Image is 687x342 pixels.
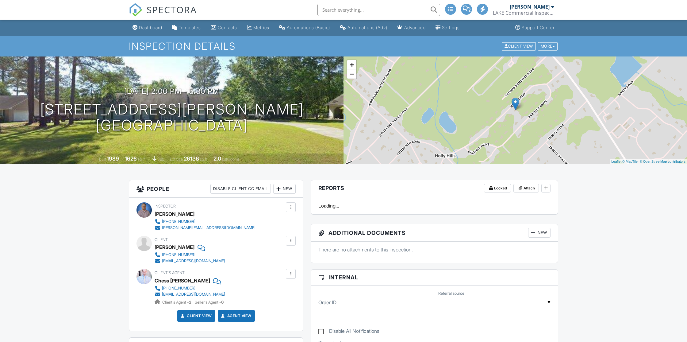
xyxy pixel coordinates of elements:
[317,4,440,16] input: Search everything...
[640,160,685,163] a: © OpenStreetMap contributors
[130,22,165,33] a: Dashboard
[318,328,379,336] label: Disable All Notifications
[221,300,224,305] strong: 0
[162,258,225,263] div: [EMAIL_ADDRESS][DOMAIN_NAME]
[253,25,269,30] div: Metrics
[139,25,162,30] div: Dashboard
[433,22,462,33] a: Settings
[218,25,237,30] div: Contacts
[99,157,106,161] span: Built
[210,184,271,194] div: Disable Client CC Email
[184,155,199,162] div: 26136
[611,160,621,163] a: Leaflet
[125,155,137,162] div: 1626
[513,22,557,33] a: Support Center
[311,270,558,286] h3: Internal
[170,157,183,161] span: Lot Size
[287,25,330,30] div: Automations (Basic)
[162,252,195,257] div: [PHONE_NUMBER]
[162,225,255,230] div: [PERSON_NAME][EMAIL_ADDRESS][DOMAIN_NAME]
[155,225,255,231] a: [PERSON_NAME][EMAIL_ADDRESS][DOMAIN_NAME]
[155,252,225,258] a: [PHONE_NUMBER]
[195,300,224,305] span: Seller's Agent -
[522,25,555,30] div: Support Center
[318,299,336,306] label: Order ID
[155,237,168,242] span: Client
[155,285,225,291] a: [PHONE_NUMBER]
[493,10,554,16] div: LAKE Commercial Inspections & Consulting, llc.
[162,286,195,291] div: [PHONE_NUMBER]
[124,87,219,95] h3: [DATE] 2:00 pm - 5:30 pm
[155,204,176,208] span: Inspector
[178,25,201,30] div: Templates
[528,228,551,238] div: New
[510,4,550,10] div: [PERSON_NAME]
[442,25,460,30] div: Settings
[438,291,464,296] label: Referral source
[155,243,194,252] div: [PERSON_NAME]
[162,300,192,305] span: Client's Agent -
[220,313,251,319] a: Agent View
[147,3,197,16] span: SPECTORA
[129,180,303,198] h3: People
[170,22,203,33] a: Templates
[189,300,191,305] strong: 2
[40,101,304,134] h1: [STREET_ADDRESS][PERSON_NAME] [GEOGRAPHIC_DATA]
[155,291,225,297] a: [EMAIL_ADDRESS][DOMAIN_NAME]
[129,41,558,52] h1: Inspection Details
[318,246,551,253] p: There are no attachments to this inspection.
[179,313,212,319] a: Client View
[395,22,428,33] a: Advanced
[277,22,332,33] a: Automations (Basic)
[157,157,164,161] span: slab
[155,219,255,225] a: [PHONE_NUMBER]
[155,276,210,285] a: Chess [PERSON_NAME]
[138,157,146,161] span: sq. ft.
[155,270,185,275] span: Client's Agent
[347,60,356,69] a: Zoom in
[337,22,390,33] a: Automations (Advanced)
[311,224,558,242] h3: Additional Documents
[347,69,356,79] a: Zoom out
[129,3,142,17] img: The Best Home Inspection Software - Spectora
[155,209,194,219] div: [PERSON_NAME]
[610,159,687,164] div: |
[208,22,240,33] a: Contacts
[162,292,225,297] div: [EMAIL_ADDRESS][DOMAIN_NAME]
[155,258,225,264] a: [EMAIL_ADDRESS][DOMAIN_NAME]
[347,25,387,30] div: Automations (Adv)
[200,157,208,161] span: sq.ft.
[502,42,536,50] div: Client View
[129,8,197,21] a: SPECTORA
[273,184,296,194] div: New
[404,25,426,30] div: Advanced
[213,155,221,162] div: 2.0
[501,44,537,48] a: Client View
[107,155,119,162] div: 1989
[538,42,558,50] div: More
[162,219,195,224] div: [PHONE_NUMBER]
[244,22,272,33] a: Metrics
[222,157,240,161] span: bathrooms
[622,160,639,163] a: © MapTiler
